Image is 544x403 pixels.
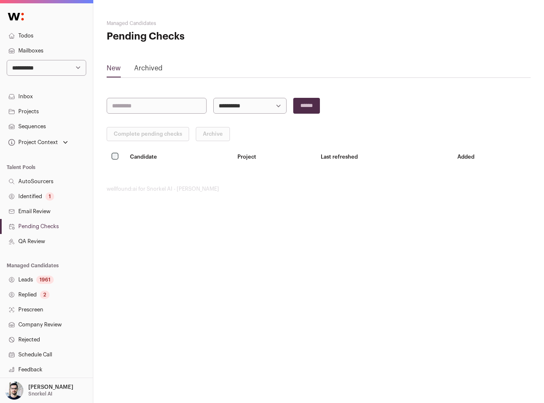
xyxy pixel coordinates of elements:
p: [PERSON_NAME] [28,384,73,391]
a: New [107,63,121,77]
div: Project Context [7,139,58,146]
button: Open dropdown [3,381,75,400]
th: Added [452,148,531,166]
p: Snorkel AI [28,391,52,397]
button: Open dropdown [7,137,70,148]
div: 2 [40,291,50,299]
img: Wellfound [3,8,28,25]
footer: wellfound:ai for Snorkel AI - [PERSON_NAME] [107,186,531,192]
th: Candidate [125,148,232,166]
a: Archived [134,63,162,77]
div: 1961 [36,276,54,284]
div: 1 [45,192,54,201]
th: Project [232,148,316,166]
th: Last refreshed [316,148,452,166]
img: 10051957-medium_jpg [5,381,23,400]
h1: Pending Checks [107,30,248,43]
h2: Managed Candidates [107,20,248,27]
